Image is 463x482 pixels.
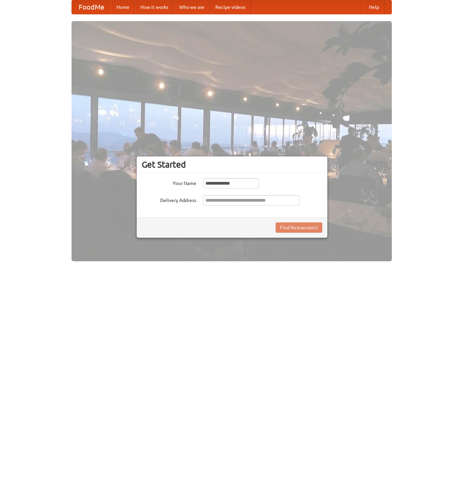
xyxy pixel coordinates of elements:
[111,0,135,14] a: Home
[210,0,251,14] a: Recipe videos
[135,0,174,14] a: How it works
[142,195,196,204] label: Delivery Address
[142,159,322,170] h3: Get Started
[142,178,196,187] label: Your Name
[174,0,210,14] a: Who we are
[276,222,322,233] button: Find Restaurants!
[72,0,111,14] a: FoodMe
[364,0,385,14] a: Help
